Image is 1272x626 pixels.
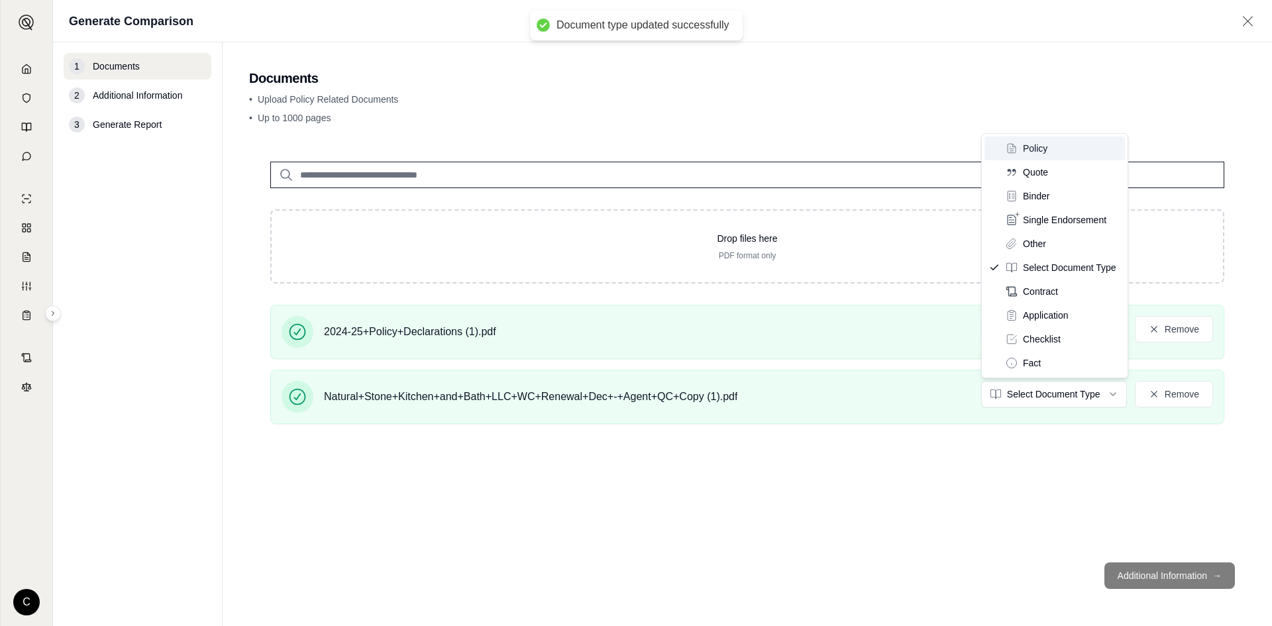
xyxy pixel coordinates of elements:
span: Contract [1023,285,1058,298]
span: Application [1023,309,1069,322]
div: Document type updated successfully [556,19,729,32]
span: Quote [1023,166,1048,179]
span: Single Endorsement [1023,213,1106,227]
span: Binder [1023,189,1049,203]
span: Select Document Type [1023,261,1116,274]
span: Fact [1023,356,1041,370]
span: Checklist [1023,333,1061,346]
span: Policy [1023,142,1047,155]
span: Other [1023,237,1046,250]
